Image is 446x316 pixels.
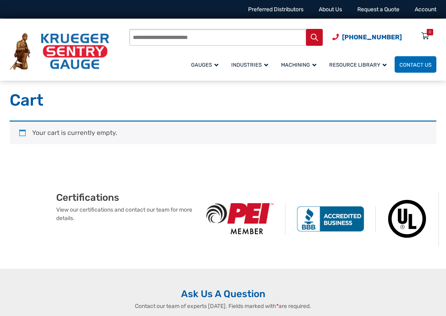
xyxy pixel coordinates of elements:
img: Underwriters Laboratories [376,192,439,246]
span: Industries [231,62,268,68]
a: Phone Number (920) 434-8860 [332,32,402,42]
p: View our certifications and contact our team for more details. [56,206,195,222]
img: PEI Member [195,203,285,234]
span: [PHONE_NUMBER] [342,33,402,41]
span: Gauges [191,62,218,68]
img: Krueger Sentry Gauge [10,33,109,70]
span: Resource Library [329,62,387,68]
a: Preferred Distributors [248,6,303,13]
h2: Certifications [56,192,195,204]
a: About Us [319,6,342,13]
a: Account [415,6,436,13]
a: Machining [276,55,324,74]
a: Contact Us [395,56,436,73]
div: Your cart is currently empty. [10,120,436,144]
h1: Cart [10,90,436,110]
span: Contact Us [399,62,432,68]
h2: Ask Us A Question [10,288,436,300]
a: Request a Quote [357,6,399,13]
a: Resource Library [324,55,395,74]
span: Machining [281,62,316,68]
img: BBB [285,206,376,232]
div: 0 [429,29,431,35]
a: Gauges [186,55,226,74]
a: Industries [226,55,276,74]
p: Contact our team of experts [DATE]. Fields marked with are required. [93,302,354,310]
